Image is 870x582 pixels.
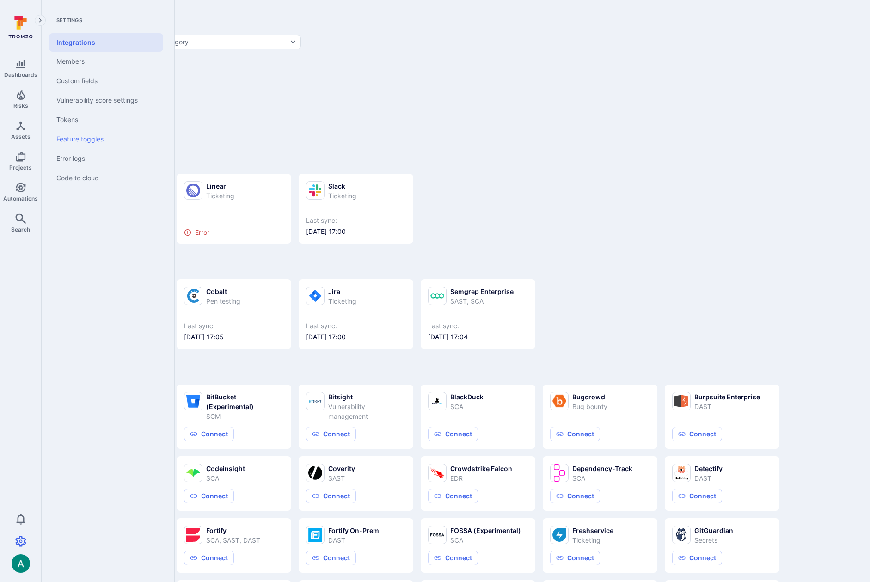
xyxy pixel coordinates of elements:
[306,321,406,331] span: Last sync:
[184,229,284,236] div: Error
[206,535,260,545] div: SCA, SAST, DAST
[49,149,163,168] a: Error logs
[49,52,163,71] a: Members
[306,332,406,342] span: [DATE] 17:00
[184,181,284,236] a: LinearTicketingError
[572,473,632,483] div: SCA
[572,535,613,545] div: Ticketing
[206,392,284,411] div: BitBucket (Experimental)
[328,296,356,306] div: Ticketing
[672,427,722,441] button: Connect
[328,392,406,402] div: Bitsight
[694,535,733,545] div: Secrets
[206,287,240,296] div: Cobalt
[206,526,260,535] div: Fortify
[694,473,723,483] div: DAST
[3,195,38,202] span: Automations
[206,464,245,473] div: Codeinsight
[35,15,46,26] button: Expand navigation menu
[184,321,284,331] span: Last sync:
[12,554,30,573] div: Arjan Dehar
[694,526,733,535] div: GitGuardian
[428,321,528,331] span: Last sync:
[306,181,406,236] a: SlackTicketingLast sync:[DATE] 17:00
[184,332,284,342] span: [DATE] 17:05
[428,287,528,342] a: Semgrep EnterpriseSAST, SCALast sync:[DATE] 17:04
[306,551,356,565] button: Connect
[49,17,163,24] span: Settings
[572,464,632,473] div: Dependency-Track
[694,464,723,473] div: Detectify
[306,287,406,342] a: JiraTicketingLast sync:[DATE] 17:00
[328,181,356,191] div: Slack
[306,489,356,503] button: Connect
[184,551,234,565] button: Connect
[306,227,406,236] span: [DATE] 17:00
[49,91,163,110] a: Vulnerability score settings
[328,464,355,473] div: Coverity
[450,287,514,296] div: Semgrep Enterprise
[13,102,28,109] span: Risks
[49,110,163,129] a: Tokens
[49,168,163,188] a: Code to cloud
[550,489,600,503] button: Connect
[206,411,284,421] div: SCM
[550,551,600,565] button: Connect
[328,526,379,535] div: Fortify On-Prem
[572,392,607,402] div: Bugcrowd
[49,71,163,91] a: Custom fields
[12,554,30,573] img: ACg8ocLSa5mPYBaXNx3eFu_EmspyJX0laNWN7cXOFirfQ7srZveEpg=s96-c
[450,296,514,306] div: SAST, SCA
[4,71,37,78] span: Dashboards
[49,129,163,149] a: Feature toggles
[306,216,406,225] span: Last sync:
[328,473,355,483] div: SAST
[328,287,356,296] div: Jira
[450,392,484,402] div: BlackDuck
[672,489,722,503] button: Connect
[428,427,478,441] button: Connect
[206,191,234,201] div: Ticketing
[328,402,406,421] div: Vulnerability management
[450,464,512,473] div: Crowdstrike Falcon
[206,296,240,306] div: Pen testing
[450,535,521,545] div: SCA
[428,332,528,342] span: [DATE] 17:04
[184,287,284,342] a: CobaltPen testingLast sync:[DATE] 17:05
[184,489,234,503] button: Connect
[49,33,163,52] a: Integrations
[450,526,521,535] div: FOSSA (Experimental)
[450,473,512,483] div: EDR
[672,551,722,565] button: Connect
[206,473,245,483] div: SCA
[572,526,613,535] div: Freshservice
[328,191,356,201] div: Ticketing
[9,164,32,171] span: Projects
[572,402,607,411] div: Bug bounty
[550,427,600,441] button: Connect
[328,535,379,545] div: DAST
[428,551,478,565] button: Connect
[694,392,760,402] div: Burpsuite Enterprise
[206,181,234,191] div: Linear
[450,402,484,411] div: SCA
[694,402,760,411] div: DAST
[306,427,356,441] button: Connect
[11,133,31,140] span: Assets
[156,35,301,49] button: Category
[11,226,30,233] span: Search
[184,427,234,441] button: Connect
[37,17,43,25] i: Expand navigation menu
[428,489,478,503] button: Connect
